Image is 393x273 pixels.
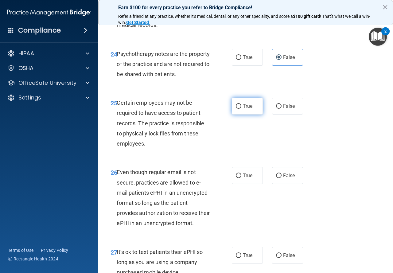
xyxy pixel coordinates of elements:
div: 2 [384,31,387,39]
span: Refer a friend at any practice, whether it's medical, dental, or any other speciality, and score a [118,14,293,19]
span: False [283,173,295,178]
span: False [283,103,295,109]
a: OSHA [7,64,89,72]
span: 25 [111,99,117,107]
span: 27 [111,249,117,256]
img: PMB logo [7,6,91,19]
span: True [243,54,252,60]
span: Certain employees may not be required to have access to patient records. The practice is responsi... [117,99,204,147]
p: Settings [18,94,41,101]
span: False [283,252,295,258]
span: 24 [111,51,117,58]
input: True [236,174,241,178]
p: HIPAA [18,50,34,57]
h4: Compliance [18,26,61,35]
a: Settings [7,94,89,101]
input: False [276,253,282,258]
p: OSHA [18,64,34,72]
input: False [276,55,282,60]
button: Close [382,2,388,12]
span: Ⓒ Rectangle Health 2024 [8,256,58,262]
span: 26 [111,169,117,176]
span: False [283,54,295,60]
input: True [236,104,241,109]
button: Open Resource Center, 2 new notifications [369,28,387,46]
span: ! That's what we call a win-win. [118,14,370,25]
p: Earn $100 for every practice you refer to Bridge Compliance! [118,5,373,10]
span: True [243,173,252,178]
input: False [276,174,282,178]
a: Terms of Use [8,247,33,253]
strong: $100 gift card [293,14,320,19]
input: True [236,55,241,60]
a: Privacy Policy [41,247,68,253]
a: Get Started [126,20,150,25]
span: True [243,103,252,109]
span: Psychotherapy notes are the property of the practice and are not required to be shared with patie... [117,51,210,77]
input: False [276,104,282,109]
iframe: Drift Widget Chat Controller [362,231,386,254]
input: True [236,253,241,258]
a: HIPAA [7,50,89,57]
span: True [243,252,252,258]
a: OfficeSafe University [7,79,89,87]
p: OfficeSafe University [18,79,76,87]
strong: Get Started [126,20,149,25]
span: Even though regular email is not secure, practices are allowed to e-mail patients ePHI in an unen... [117,169,210,226]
